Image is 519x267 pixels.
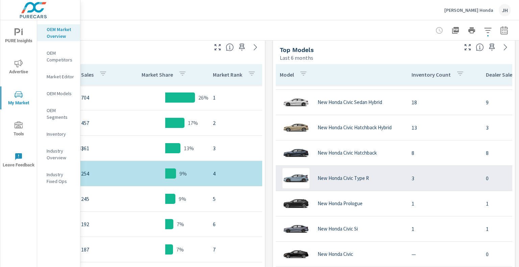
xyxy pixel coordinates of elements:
p: 1 [412,199,475,208]
p: OEM Segments [47,107,75,121]
p: 6 [213,220,269,228]
p: 18 [412,98,475,106]
span: Leave Feedback [2,153,35,169]
span: Market Rank shows you how you rank, in terms of sales, to other dealerships in your market. “Mark... [226,43,234,51]
p: Sales [81,71,94,78]
button: Make Fullscreen [212,42,223,53]
img: glamour [282,244,310,264]
span: Find the biggest opportunities within your model lineup nationwide. [Source: Market registration ... [476,43,484,51]
p: 5 [213,195,269,203]
p: 7% [176,245,184,253]
div: Industry Fixed Ops [37,169,80,186]
p: 9% [179,169,187,178]
button: Apply Filters [481,24,495,37]
p: OEM Market Overview [47,26,75,39]
p: New Honda Civic Si [318,226,358,232]
p: Dealer Sales [486,71,515,78]
p: [PERSON_NAME] Honda [444,7,493,13]
span: Save this to your personalized report [237,42,247,53]
p: New Honda Civic [318,251,353,257]
div: OEM Segments [37,105,80,122]
p: 192 [81,220,118,228]
a: See more details in report [500,42,511,53]
p: Model [280,71,294,78]
img: glamour [282,92,310,112]
button: Print Report [465,24,478,37]
p: Market Share [142,71,173,78]
p: 1 [213,94,269,102]
img: glamour [282,117,310,138]
p: 3 [412,174,475,182]
button: "Export Report to PDF" [449,24,462,37]
div: OEM Market Overview [37,24,80,41]
span: Save this to your personalized report [487,42,497,53]
p: 9% [179,195,186,203]
button: Make Fullscreen [462,42,473,53]
p: 13 [412,124,475,132]
p: 245 [81,195,118,203]
p: 17% [188,119,198,127]
p: OEM Models [47,90,75,97]
p: 361 [81,144,118,152]
p: New Honda Civic Type R [318,175,369,181]
div: JH [499,4,511,16]
p: 2 [213,119,269,127]
p: 13% [184,144,194,152]
p: Industry Fixed Ops [47,171,75,185]
a: See more details in report [250,42,261,53]
p: 1 [412,225,475,233]
p: Industry Overview [47,148,75,161]
p: OEM Competitors [47,50,75,63]
p: 704 [81,94,118,102]
p: 187 [81,245,118,253]
div: OEM Models [37,88,80,99]
div: Inventory [37,129,80,139]
p: New Honda Civic Hatchback [318,150,377,156]
p: — [412,250,475,258]
img: glamour [282,219,310,239]
p: Inventory [47,131,75,137]
p: Market Rank [213,71,242,78]
span: My Market [2,90,35,107]
p: 457 [81,119,118,127]
p: Last 6 months [280,54,313,62]
button: Select Date Range [497,24,511,37]
p: 4 [213,169,269,178]
p: 7 [213,245,269,253]
p: New Honda Civic Hatchback Hybrid [318,125,392,131]
div: Industry Overview [37,146,80,163]
p: 3 [213,144,269,152]
p: Market Editor [47,73,75,80]
span: Tools [2,122,35,138]
p: 8 [412,149,475,157]
div: nav menu [0,20,37,176]
span: Advertise [2,59,35,76]
img: glamour [282,193,310,214]
img: glamour [282,168,310,188]
p: 254 [81,169,118,178]
p: 26% [198,94,208,102]
p: New Honda Civic Sedan Hybrid [318,99,382,105]
p: Inventory Count [412,71,451,78]
p: 7% [177,220,184,228]
div: OEM Competitors [37,48,80,65]
div: Market Editor [37,72,80,82]
span: PURE Insights [2,28,35,45]
p: New Honda Prologue [318,201,363,207]
img: glamour [282,143,310,163]
h5: Top Models [280,46,314,53]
